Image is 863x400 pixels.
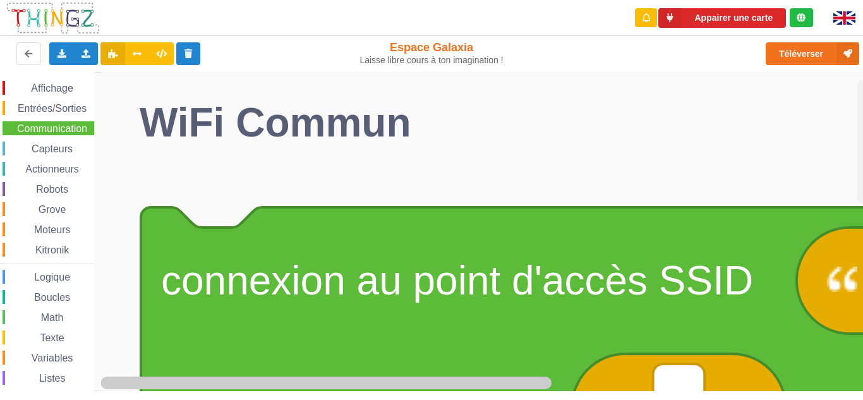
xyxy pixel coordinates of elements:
[358,40,504,66] div: Espace Galaxia
[6,1,100,35] img: thingz_logo.png
[16,103,88,114] span: Entrées/Sorties
[30,353,75,363] span: Variables
[37,373,68,384] span: Listes
[833,11,855,25] img: gb.png
[766,42,859,65] button: Téléverser
[23,164,81,174] span: Actionneurs
[790,8,813,27] div: Tu es connecté au serveur de création de Thingz
[32,292,72,303] span: Boucles
[29,83,75,94] span: Affichage
[30,143,75,154] span: Capteurs
[33,245,71,255] span: Kitronik
[32,224,73,235] span: Moteurs
[658,8,786,28] button: Appairer une carte
[34,184,70,195] span: Robots
[32,272,72,282] span: Logique
[140,100,411,145] text: WiFi Commun
[39,312,66,323] span: Math
[37,204,68,215] span: Grove
[161,258,753,303] text: connexion au point d'accès SSID
[358,55,504,66] div: Laisse libre cours à ton imagination !
[15,123,89,134] span: Communication
[38,332,66,343] span: Texte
